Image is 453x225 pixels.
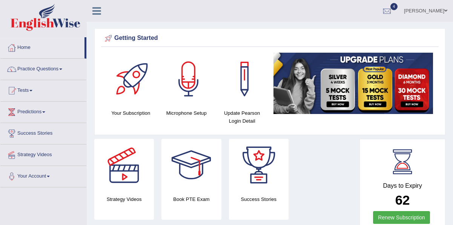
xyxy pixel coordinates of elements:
h4: Your Subscription [107,109,155,117]
a: Success Stories [0,123,86,142]
div: Getting Started [103,33,437,44]
img: small5.jpg [273,53,433,114]
a: Predictions [0,102,86,120]
a: Home [0,37,84,56]
a: Tests [0,80,86,99]
b: 62 [395,193,410,207]
h4: Book PTE Exam [161,195,221,203]
h4: Days to Expiry [368,182,437,189]
h4: Success Stories [229,195,289,203]
a: Strategy Videos [0,144,86,163]
a: Your Account [0,166,86,185]
a: Renew Subscription [373,211,430,224]
h4: Strategy Videos [94,195,154,203]
h4: Update Pearson Login Detail [218,109,266,125]
span: 4 [390,3,398,10]
a: Practice Questions [0,59,86,78]
h4: Microphone Setup [162,109,210,117]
